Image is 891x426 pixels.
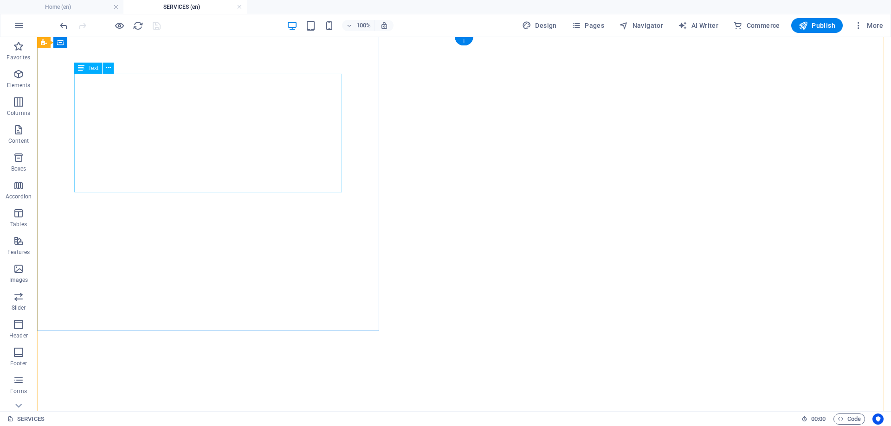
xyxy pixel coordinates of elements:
span: More [854,21,883,30]
p: Content [8,137,29,145]
p: Elements [7,82,31,89]
span: AI Writer [678,21,718,30]
span: Text [88,65,98,71]
p: Accordion [6,193,32,200]
button: Code [833,413,865,425]
span: : [818,415,819,422]
p: Images [9,276,28,284]
i: Reload page [133,20,143,31]
span: Code [838,413,861,425]
button: Usercentrics [872,413,884,425]
a: Click to cancel selection. Double-click to open Pages [7,413,45,425]
span: Publish [799,21,835,30]
button: 100% [342,20,375,31]
p: Features [7,248,30,256]
button: undo [58,20,69,31]
button: Design [518,18,561,33]
button: More [850,18,887,33]
div: Design (Ctrl+Alt+Y) [518,18,561,33]
button: reload [132,20,143,31]
span: Pages [572,21,604,30]
p: Columns [7,109,30,117]
i: Undo: Move elements (Ctrl+Z) [58,20,69,31]
p: Header [9,332,28,339]
button: AI Writer [674,18,722,33]
p: Slider [12,304,26,312]
h6: Session time [801,413,826,425]
span: Navigator [619,21,663,30]
span: Design [522,21,557,30]
button: Pages [568,18,608,33]
div: + [455,37,473,45]
p: Forms [10,388,27,395]
p: Boxes [11,165,26,172]
h6: 100% [356,20,371,31]
p: Tables [10,221,27,228]
i: On resize automatically adjust zoom level to fit chosen device. [380,21,388,30]
button: Navigator [615,18,667,33]
button: Publish [791,18,843,33]
p: Footer [10,360,27,367]
button: Commerce [730,18,784,33]
p: Favorites [6,54,30,61]
span: 00 00 [811,413,826,425]
span: Commerce [733,21,780,30]
h4: SERVICES (en) [123,2,247,12]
